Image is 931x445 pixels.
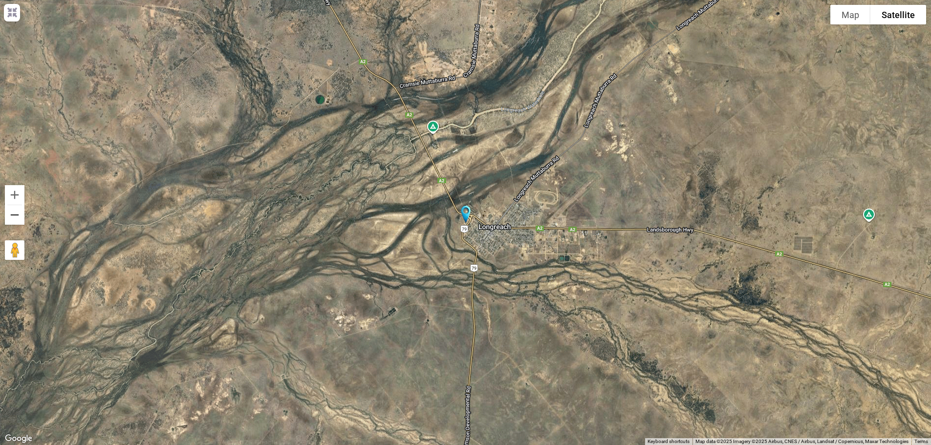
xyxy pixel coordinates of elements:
[457,202,475,227] div: Saunders Electrics Contracting
[5,205,24,225] button: Zoom out
[695,439,909,444] span: Map data ©2025 Imagery ©2025 Airbus, CNES / Airbus, Landsat / Copernicus, Maxar Technologies
[5,185,24,205] button: Zoom in
[914,439,928,444] a: Terms (opens in new tab)
[870,5,926,24] button: Show satellite imagery
[830,5,870,24] button: Show street map
[2,432,35,445] img: Google
[5,240,24,260] button: Drag Pegman onto the map to open Street View
[2,432,35,445] a: Open this area in Google Maps (opens a new window)
[648,438,690,445] button: Keyboard shortcuts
